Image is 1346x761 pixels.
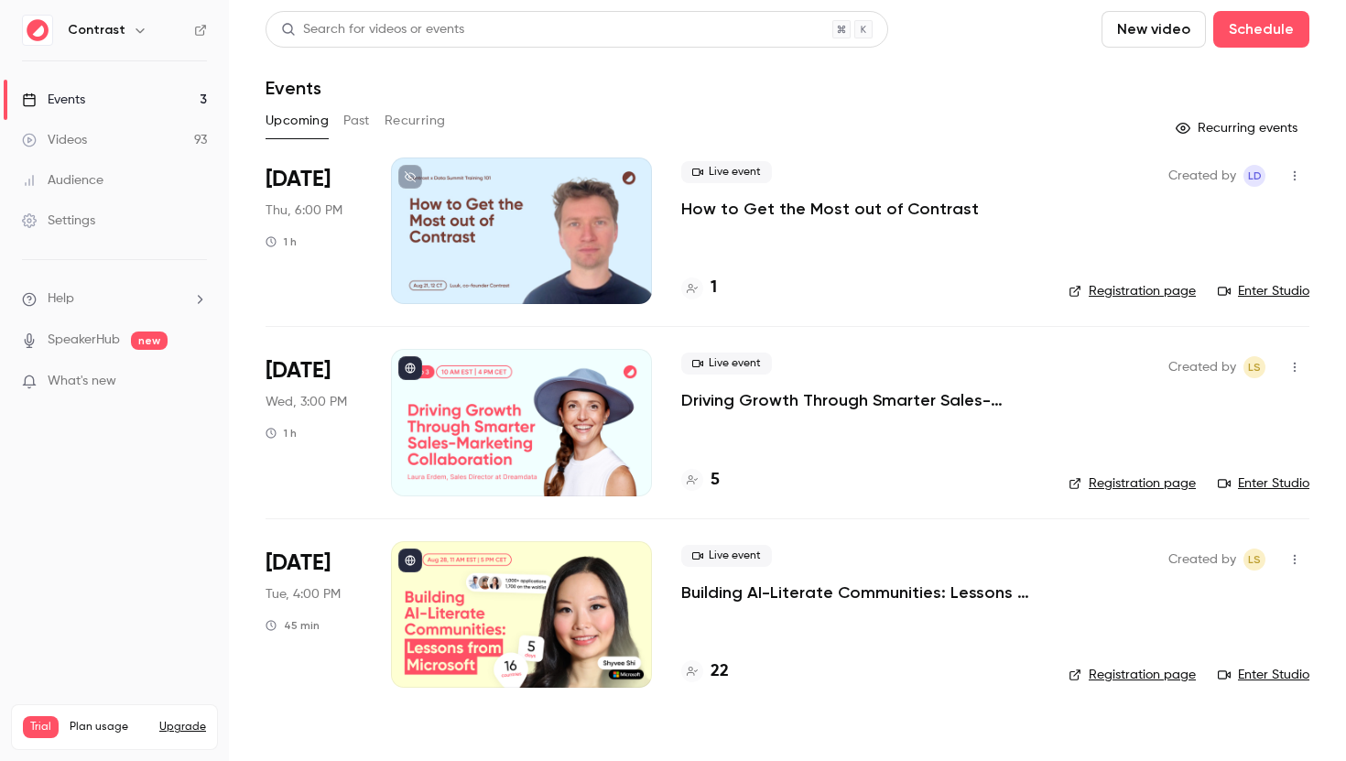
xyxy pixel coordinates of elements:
div: 1 h [266,234,297,249]
span: Tue, 4:00 PM [266,585,341,603]
span: [DATE] [266,549,331,578]
span: Lusine Sargsyan [1243,356,1265,378]
a: Enter Studio [1218,474,1309,493]
h6: Contrast [68,21,125,39]
a: 5 [681,468,720,493]
div: Settings [22,212,95,230]
span: new [131,332,168,350]
div: Audience [22,171,103,190]
button: Recurring [385,106,446,136]
span: Created by [1168,549,1236,571]
button: Upcoming [266,106,329,136]
span: Lusine Sargsyan [1243,549,1265,571]
span: [DATE] [266,165,331,194]
a: Driving Growth Through Smarter Sales-Marketing Collaboration [681,389,1039,411]
h4: 22 [711,659,729,684]
a: Enter Studio [1218,282,1309,300]
li: help-dropdown-opener [22,289,207,309]
h4: 5 [711,468,720,493]
div: Videos [22,131,87,149]
div: Aug 21 Thu, 12:00 PM (America/Chicago) [266,158,362,304]
button: Recurring events [1167,114,1309,143]
a: Building AI-Literate Communities: Lessons from Microsoft [681,582,1039,603]
a: SpeakerHub [48,331,120,350]
button: Past [343,106,370,136]
span: Plan usage [70,720,148,734]
div: 45 min [266,618,320,633]
h4: 1 [711,276,717,300]
span: Wed, 3:00 PM [266,393,347,411]
button: Upgrade [159,720,206,734]
a: 22 [681,659,729,684]
span: Luuk de Jonge [1243,165,1265,187]
span: Thu, 6:00 PM [266,201,342,220]
button: Schedule [1213,11,1309,48]
a: Registration page [1069,666,1196,684]
span: Created by [1168,165,1236,187]
div: Sep 3 Wed, 10:00 AM (America/New York) [266,349,362,495]
h1: Events [266,77,321,99]
span: Live event [681,353,772,375]
span: Trial [23,716,59,738]
span: LS [1248,549,1261,571]
button: New video [1102,11,1206,48]
a: 1 [681,276,717,300]
span: [DATE] [266,356,331,386]
span: Live event [681,161,772,183]
div: 1 h [266,426,297,440]
a: Registration page [1069,474,1196,493]
a: How to Get the Most out of Contrast [681,198,979,220]
span: What's new [48,372,116,391]
img: Contrast [23,16,52,45]
div: Events [22,91,85,109]
span: Live event [681,545,772,567]
div: Search for videos or events [281,20,464,39]
span: Help [48,289,74,309]
span: LS [1248,356,1261,378]
a: Enter Studio [1218,666,1309,684]
div: Dec 9 Tue, 11:00 AM (America/New York) [266,541,362,688]
a: Registration page [1069,282,1196,300]
span: Ld [1248,165,1262,187]
span: Created by [1168,356,1236,378]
